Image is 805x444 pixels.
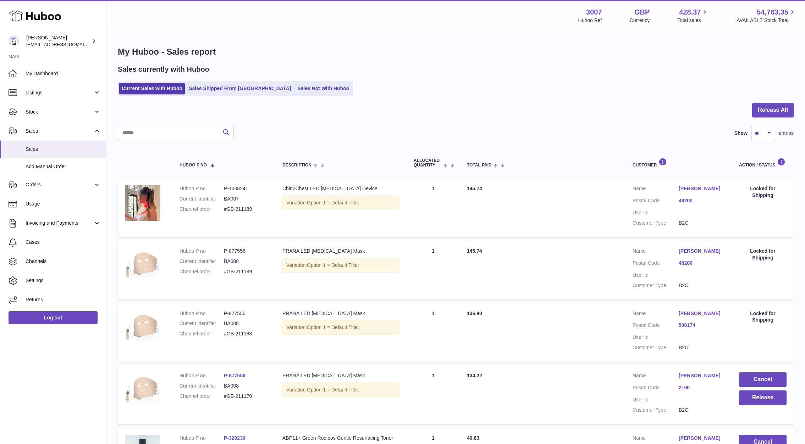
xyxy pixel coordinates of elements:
a: Sales Shipped From [GEOGRAPHIC_DATA] [186,83,293,94]
dt: Current identifier [180,258,224,265]
div: [PERSON_NAME] [26,34,90,48]
img: 30071704385433.jpg [125,310,160,346]
span: 134.22 [467,373,482,378]
div: Chin2Chest LED [MEDICAL_DATA] Device [282,185,399,192]
dt: Current identifier [180,320,224,327]
dt: Name [633,310,679,319]
a: 54,763.35 AVAILABLE Stock Total [737,7,796,24]
span: Total paid [467,163,492,168]
dt: User Id [633,272,679,279]
dt: Huboo P no [180,435,224,442]
div: Variation: [282,320,399,335]
a: P-320230 [224,435,246,441]
a: Log out [9,311,98,324]
dt: Channel order [180,268,224,275]
td: 1 [407,241,460,300]
a: 48200 [679,197,725,204]
dd: #GB-211183 [224,330,268,337]
span: 145.74 [467,186,482,191]
dd: B2C [679,220,725,226]
a: [PERSON_NAME] [679,372,725,379]
td: 1 [407,365,460,424]
div: Locked for Shipping [739,248,787,261]
a: 48200 [679,260,725,267]
span: Stock [26,109,93,115]
h1: My Huboo - Sales report [118,46,794,57]
div: Locked for Shipping [739,185,787,199]
span: Invoicing and Payments [26,220,93,226]
dd: P-877556 [224,310,268,317]
span: Add Manual Order [26,163,101,170]
dt: Current identifier [180,196,224,202]
dd: B2C [679,407,725,413]
span: [EMAIL_ADDRESS][DOMAIN_NAME] [26,42,104,47]
dt: Customer Type [633,220,679,226]
dt: Customer Type [633,407,679,413]
dt: Postal Code [633,384,679,393]
strong: GBP [634,7,650,17]
dt: Name [633,185,679,194]
div: ABP11+ Green Rooibos Gentle Resurfacing Toner [282,435,399,442]
span: Option 1 = Default Title; [307,200,359,205]
div: Variation: [282,383,399,397]
span: Cases [26,239,101,246]
dt: Huboo P no [180,372,224,379]
span: Channels [26,258,101,265]
img: 30071704385433.jpg [125,248,160,283]
span: Description [282,163,311,168]
span: Settings [26,277,101,284]
dt: Channel order [180,206,224,213]
td: 1 [407,178,460,237]
span: 54,763.35 [757,7,788,17]
span: 136.90 [467,311,482,316]
a: Sales Not With Huboo [295,83,352,94]
dt: Name [633,435,679,443]
dt: Postal Code [633,197,679,206]
dt: User Id [633,396,679,403]
dt: Huboo P no [180,310,224,317]
dt: Current identifier [180,383,224,389]
button: Cancel [739,372,787,387]
span: Option 1 = Default Title; [307,262,359,268]
span: ALLOCATED Quantity [414,158,442,168]
dt: Huboo P no [180,185,224,192]
dd: BA008 [224,258,268,265]
img: 30071704385433.jpg [125,372,160,408]
dt: Customer Type [633,282,679,289]
h2: Sales currently with Huboo [118,65,209,74]
dt: Huboo P no [180,248,224,254]
td: 1 [407,303,460,362]
div: Variation: [282,196,399,210]
span: 428.37 [679,7,701,17]
a: [PERSON_NAME] [679,310,725,317]
img: 1_b267aea5-91db-496f-be72-e1a57b430806.png [125,185,160,221]
dd: B2C [679,282,725,289]
span: Listings [26,89,93,96]
a: 428.37 Total sales [677,7,709,24]
div: PRANA LED [MEDICAL_DATA] Mask [282,310,399,317]
span: Option 1 = Default Title; [307,324,359,330]
div: PRANA LED [MEDICAL_DATA] Mask [282,248,399,254]
span: Returns [26,296,101,303]
label: Show [734,130,748,137]
dd: #GB-211170 [224,393,268,400]
a: [PERSON_NAME] [679,435,725,442]
div: Locked for Shipping [739,310,787,324]
span: Sales [26,146,101,153]
div: Variation: [282,258,399,273]
dt: Name [633,372,679,381]
dt: Channel order [180,393,224,400]
dt: Postal Code [633,322,679,330]
div: PRANA LED [MEDICAL_DATA] Mask [282,372,399,379]
span: 40.83 [467,435,479,441]
dt: User Id [633,209,679,216]
dt: Name [633,248,679,256]
dd: P-877556 [224,248,268,254]
a: 2100 [679,384,725,391]
span: Option 1 = Default Title; [307,387,359,393]
strong: 3007 [586,7,602,17]
a: [PERSON_NAME] [679,185,725,192]
span: Orders [26,181,93,188]
div: Customer [633,158,725,168]
div: Currency [630,17,650,24]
